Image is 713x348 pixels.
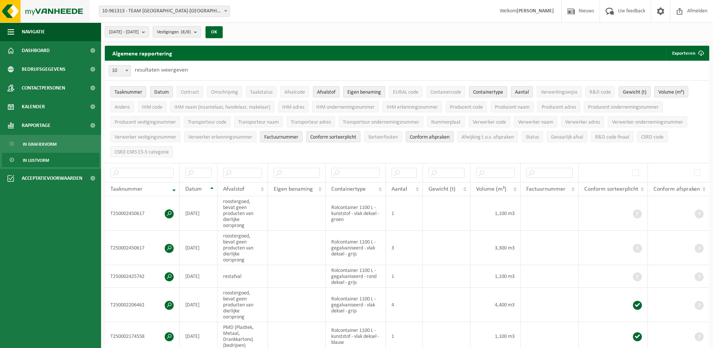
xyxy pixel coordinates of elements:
[518,119,553,125] span: Verwerker naam
[22,169,82,188] span: Acceptatievoorwaarden
[105,231,180,265] td: T250002450617
[386,288,423,322] td: 4
[386,196,423,231] td: 1
[109,27,139,38] span: [DATE] - [DATE]
[491,101,534,112] button: Producent naamProducent naam: Activate to sort
[181,30,191,34] count: (8/8)
[476,186,506,192] span: Volume (m³)
[470,288,521,322] td: 4,400 m3
[386,231,423,265] td: 3
[316,105,375,110] span: IHM ondernemingsnummer
[284,90,305,95] span: Afvalcode
[637,131,668,142] button: CSRD codeCSRD code: Activate to sort
[347,90,381,95] span: Eigen benaming
[115,105,130,110] span: Andere
[180,288,217,322] td: [DATE]
[522,131,543,142] button: StatusStatus: Activate to sort
[180,231,217,265] td: [DATE]
[383,101,442,112] button: IHM erkenningsnummerIHM erkenningsnummer: Activate to sort
[551,134,583,140] span: Gevaarlijk afval
[115,149,169,155] span: CSRD ESRS E5-5 categorie
[105,46,180,61] h2: Algemene rapportering
[584,186,638,192] span: Conform sorteerplicht
[317,90,335,95] span: Afvalstof
[517,8,554,14] strong: [PERSON_NAME]
[313,86,339,97] button: AfvalstofAfvalstof: Activate to sort
[205,26,223,38] button: OK
[427,116,465,127] button: NummerplaatNummerplaat: Activate to sort
[174,105,270,110] span: IHM naam (inzamelaar, handelaar, makelaar)
[343,119,419,125] span: Transporteur ondernemingsnummer
[274,186,313,192] span: Eigen benaming
[470,196,521,231] td: 1,100 m3
[446,101,487,112] button: Producent codeProducent code: Activate to sort
[110,86,146,97] button: TaaknummerTaaknummer: Activate to remove sorting
[469,86,507,97] button: ContainertypeContainertype: Activate to sort
[184,131,256,142] button: Verwerker erkenningsnummerVerwerker erkenningsnummer: Activate to sort
[511,86,533,97] button: AantalAantal: Activate to sort
[250,90,272,95] span: Taakstatus
[473,119,506,125] span: Verwerker code
[22,22,45,41] span: Navigatie
[389,86,423,97] button: EURAL codeEURAL code: Activate to sort
[461,134,514,140] span: Afwijking t.o.v. afspraken
[110,116,180,127] button: Producent vestigingsnummerProducent vestigingsnummer: Activate to sort
[386,265,423,288] td: 1
[22,97,45,116] span: Kalender
[246,86,277,97] button: TaakstatusTaakstatus: Activate to sort
[431,119,461,125] span: Nummerplaat
[109,66,131,76] span: 10
[234,116,283,127] button: Transporteur naamTransporteur naam: Activate to sort
[666,46,709,61] button: Exporteren
[135,67,188,73] label: resultaten weergeven
[470,231,521,265] td: 3,300 m3
[264,134,298,140] span: Factuurnummer
[105,196,180,231] td: T250002450617
[180,265,217,288] td: [DATE]
[138,101,167,112] button: IHM codeIHM code: Activate to sort
[515,90,529,95] span: Aantal
[170,101,274,112] button: IHM naam (inzamelaar, handelaar, makelaar)IHM naam (inzamelaar, handelaar, makelaar): Activate to...
[110,101,134,112] button: AndereAndere: Activate to sort
[326,231,386,265] td: Rolcontainer 1100 L - gegalvaniseerd - vlak deksel - grijs
[184,116,231,127] button: Transporteur codeTransporteur code: Activate to sort
[619,86,650,97] button: Gewicht (t)Gewicht (t): Activate to sort
[287,116,335,127] button: Transporteur adresTransporteur adres: Activate to sort
[495,105,530,110] span: Producent naam
[22,41,50,60] span: Dashboard
[110,186,143,192] span: Taaknummer
[23,153,49,167] span: In lijstvorm
[312,101,379,112] button: IHM ondernemingsnummerIHM ondernemingsnummer: Activate to sort
[641,134,664,140] span: CSRD code
[282,105,304,110] span: IHM adres
[470,265,521,288] td: 1,100 m3
[410,134,450,140] span: Conform afspraken
[514,116,557,127] button: Verwerker naamVerwerker naam: Activate to sort
[105,265,180,288] td: T250002425742
[585,86,615,97] button: R&D codeR&amp;D code: Activate to sort
[391,186,407,192] span: Aantal
[595,134,629,140] span: R&D code finaal
[343,86,385,97] button: Eigen benamingEigen benaming: Activate to sort
[105,288,180,322] td: T250002206462
[177,86,203,97] button: ContractContract: Activate to sort
[584,101,663,112] button: Producent ondernemingsnummerProducent ondernemingsnummer: Activate to sort
[326,265,386,288] td: Rolcontainer 1100 L - gegalvaniseerd - rond deksel - grijs
[526,134,539,140] span: Status
[406,131,454,142] button: Conform afspraken : Activate to sort
[105,26,149,37] button: [DATE] - [DATE]
[217,196,268,231] td: roostergoed, bevat geen producten van dierlijke oorsprong
[110,131,180,142] button: Verwerker vestigingsnummerVerwerker vestigingsnummer: Activate to sort
[608,116,687,127] button: Verwerker ondernemingsnummerVerwerker ondernemingsnummer: Activate to sort
[2,153,99,167] a: In lijstvorm
[473,90,503,95] span: Containertype
[612,119,683,125] span: Verwerker ondernemingsnummer
[306,131,360,142] button: Conform sorteerplicht : Activate to sort
[368,134,398,140] span: Sorteerfouten
[326,288,386,322] td: Rolcontainer 1100 L - gegalvaniseerd - vlak deksel - grijs
[278,101,308,112] button: IHM adresIHM adres: Activate to sort
[153,26,201,37] button: Vestigingen(8/8)
[223,186,244,192] span: Afvalstof
[238,119,279,125] span: Transporteur naam
[22,60,65,79] span: Bedrijfsgegevens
